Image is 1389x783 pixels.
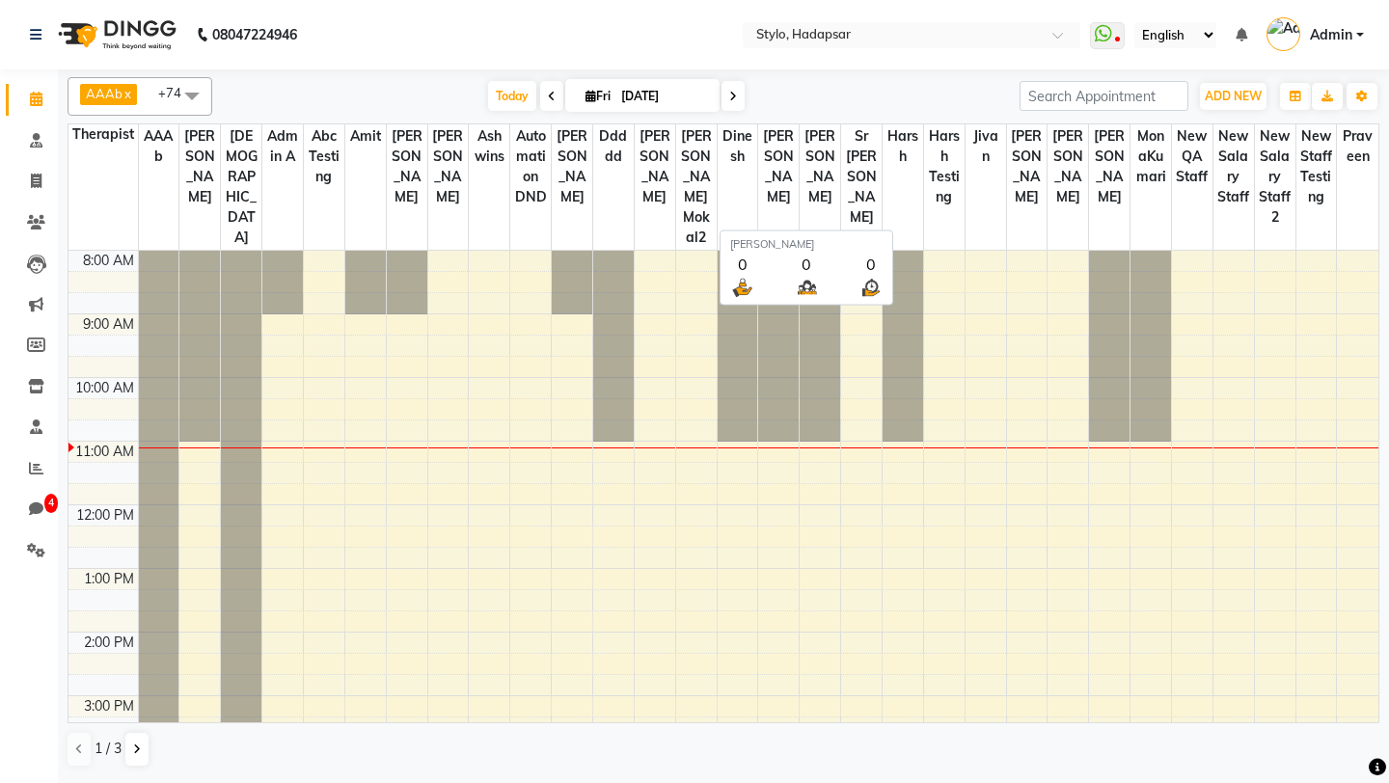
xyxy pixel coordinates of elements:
[79,251,138,271] div: 8:00 AM
[730,236,883,253] div: [PERSON_NAME]
[1337,124,1378,169] span: praveen
[221,124,261,250] span: [DEMOGRAPHIC_DATA]
[71,378,138,398] div: 10:00 AM
[262,124,303,169] span: Admin A
[1266,17,1300,51] img: Admin
[44,494,58,513] span: 4
[49,8,181,62] img: logo
[488,81,536,111] span: Today
[730,275,754,299] img: serve.png
[72,505,138,526] div: 12:00 PM
[676,124,717,250] span: [PERSON_NAME] Mokal2
[123,86,131,101] a: x
[615,82,712,111] input: 2025-10-03
[795,252,819,275] div: 0
[80,696,138,716] div: 3:00 PM
[1255,124,1295,229] span: New Salary Staff 2
[80,569,138,589] div: 1:00 PM
[1200,83,1266,110] button: ADD NEW
[635,124,675,209] span: [PERSON_NAME]
[858,252,883,275] div: 0
[795,275,819,299] img: queue.png
[1296,124,1337,209] span: New staff Testing
[1048,124,1088,209] span: [PERSON_NAME]
[841,124,882,229] span: Sr [PERSON_NAME]
[158,85,196,100] span: +74
[95,739,122,759] span: 1 / 3
[387,124,427,209] span: [PERSON_NAME]
[552,124,592,209] span: [PERSON_NAME]
[966,124,1006,169] span: jivan
[800,124,840,209] span: [PERSON_NAME]
[758,124,799,209] span: [PERSON_NAME]
[1213,124,1254,209] span: New Salary Staff
[581,89,615,103] span: Fri
[179,124,220,209] span: [PERSON_NAME]
[469,124,509,169] span: ashwins
[139,124,179,169] span: AAAb
[593,124,634,169] span: ddddd
[510,124,551,209] span: Automation DND
[924,124,965,209] span: harsh testing
[1130,124,1171,189] span: MonaKumari
[730,252,754,275] div: 0
[6,494,52,526] a: 4
[345,124,386,148] span: Amit
[858,275,883,299] img: wait_time.png
[883,124,923,169] span: harsh
[1089,124,1130,209] span: [PERSON_NAME]
[79,314,138,335] div: 9:00 AM
[428,124,469,209] span: [PERSON_NAME]
[718,124,758,169] span: dinesh
[86,86,123,101] span: AAAb
[1310,25,1352,45] span: Admin
[1205,89,1262,103] span: ADD NEW
[1020,81,1188,111] input: Search Appointment
[1172,124,1212,189] span: New QA Staff
[1007,124,1048,209] span: [PERSON_NAME]
[68,124,138,145] div: Therapist
[212,8,297,62] b: 08047224946
[71,442,138,462] div: 11:00 AM
[304,124,344,189] span: Abc testing
[80,633,138,653] div: 2:00 PM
